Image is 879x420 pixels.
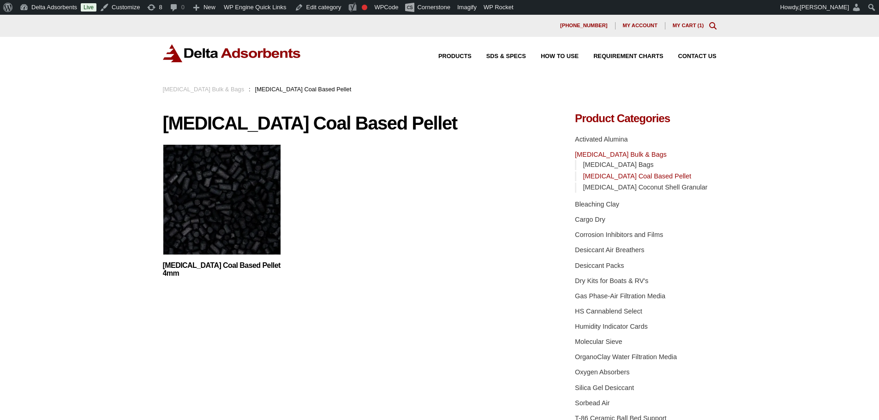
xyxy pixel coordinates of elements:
[575,308,642,315] a: HS Cannablend Select
[575,113,716,124] h4: Product Categories
[583,172,691,180] a: [MEDICAL_DATA] Coal Based Pellet
[699,23,702,28] span: 1
[255,86,352,93] span: [MEDICAL_DATA] Coal Based Pellet
[575,151,667,158] a: [MEDICAL_DATA] Bulk & Bags
[575,384,634,391] a: Silica Gel Desiccant
[362,5,367,10] div: Focus keyphrase not set
[81,3,96,12] a: Live
[575,277,648,284] a: Dry Kits for Boats & RV's
[709,22,717,30] div: Toggle Modal Content
[616,22,665,30] a: My account
[163,86,245,93] a: [MEDICAL_DATA] Bulk & Bags
[424,53,472,59] a: Products
[575,353,677,361] a: OrganoClay Water Filtration Media
[575,136,628,143] a: Activated Alumina
[553,22,616,30] a: [PHONE_NUMBER]
[575,323,648,330] a: Humidity Indicator Cards
[575,201,619,208] a: Bleaching Clay
[575,262,624,269] a: Desiccant Packs
[560,23,608,28] span: [PHONE_NUMBER]
[575,231,663,238] a: Corrosion Inhibitors and Films
[438,53,472,59] span: Products
[664,53,717,59] a: Contact Us
[486,53,526,59] span: SDS & SPECS
[472,53,526,59] a: SDS & SPECS
[249,86,251,93] span: :
[575,399,610,407] a: Sorbead Air
[575,368,629,376] a: Oxygen Absorbers
[583,161,653,168] a: [MEDICAL_DATA] Bags
[575,246,644,254] a: Desiccant Air Breathers
[575,338,622,345] a: Molecular Sieve
[623,23,658,28] span: My account
[593,53,663,59] span: Requirement Charts
[678,53,717,59] span: Contact Us
[541,53,579,59] span: How to Use
[163,262,281,278] a: [MEDICAL_DATA] Coal Based Pellet 4mm
[163,44,301,62] img: Delta Adsorbents
[575,292,665,300] a: Gas Phase-Air Filtration Media
[579,53,663,59] a: Requirement Charts
[163,144,281,260] img: Activated Carbon 4mm Pellets
[163,113,548,133] h1: [MEDICAL_DATA] Coal Based Pellet
[526,53,579,59] a: How to Use
[575,216,605,223] a: Cargo Dry
[800,4,849,11] span: [PERSON_NAME]
[583,183,707,191] a: [MEDICAL_DATA] Coconut Shell Granular
[673,23,704,28] a: My Cart (1)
